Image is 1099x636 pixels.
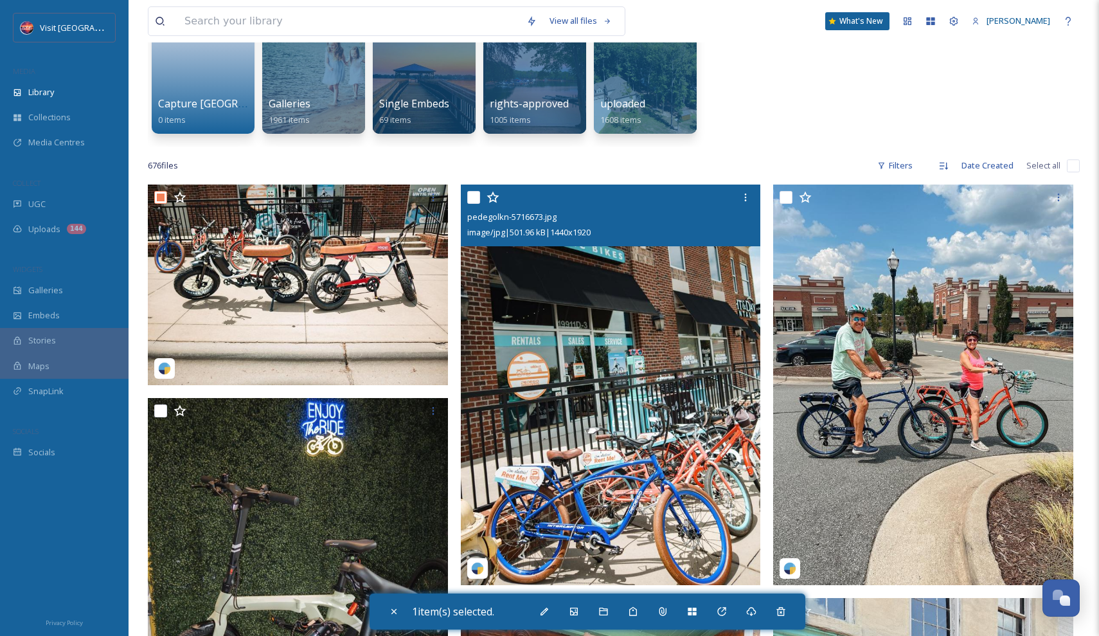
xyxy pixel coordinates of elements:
[28,309,60,322] span: Embeds
[600,114,641,125] span: 1608 items
[148,185,448,385] img: pedegolkn-5716672.jpg
[13,264,42,274] span: WIDGETS
[871,153,919,178] div: Filters
[178,7,520,35] input: Search your library
[46,614,83,630] a: Privacy Policy
[412,604,494,619] span: 1 item(s) selected.
[467,211,557,223] span: pedegolkn-5716673.jpg
[28,334,56,347] span: Stories
[158,98,386,125] a: Capture [GEOGRAPHIC_DATA][PERSON_NAME]0 items
[21,21,33,34] img: Logo%20Image.png
[28,111,71,123] span: Collections
[467,226,591,238] span: image/jpg | 501.96 kB | 1440 x 1920
[28,360,49,372] span: Maps
[965,8,1057,33] a: [PERSON_NAME]
[28,385,64,397] span: SnapLink
[158,114,186,125] span: 0 items
[28,284,63,296] span: Galleries
[955,153,1020,178] div: Date Created
[28,136,85,149] span: Media Centres
[46,619,83,627] span: Privacy Policy
[158,96,386,111] span: Capture [GEOGRAPHIC_DATA][PERSON_NAME]
[490,114,531,125] span: 1005 items
[600,96,645,111] span: uploaded
[269,114,310,125] span: 1961 items
[471,562,484,575] img: snapsea-logo.png
[600,98,645,125] a: uploaded1608 items
[379,114,411,125] span: 69 items
[490,98,569,125] a: rights-approved1005 items
[28,223,60,235] span: Uploads
[1042,579,1080,617] button: Open Chat
[148,159,178,172] span: 676 file s
[28,86,54,98] span: Library
[490,96,569,111] span: rights-approved
[461,185,761,585] img: pedegolkn-5716673.jpg
[825,12,889,30] a: What's New
[13,426,39,436] span: SOCIALS
[783,562,796,575] img: snapsea-logo.png
[1026,159,1060,172] span: Select all
[269,98,310,125] a: Galleries1961 items
[158,362,171,375] img: snapsea-logo.png
[543,8,618,33] a: View all files
[269,96,310,111] span: Galleries
[379,96,449,111] span: Single Embeds
[28,446,55,459] span: Socials
[773,185,1073,585] img: pedegolkn-5716674.jpg
[13,66,35,76] span: MEDIA
[987,15,1050,26] span: [PERSON_NAME]
[40,21,203,33] span: Visit [GEOGRAPHIC_DATA][PERSON_NAME]
[67,224,86,234] div: 144
[13,178,40,188] span: COLLECT
[379,98,449,125] a: Single Embeds69 items
[28,198,46,210] span: UGC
